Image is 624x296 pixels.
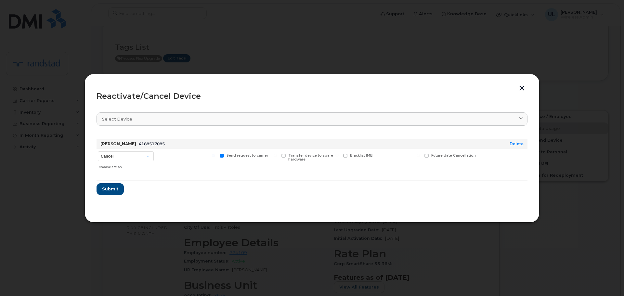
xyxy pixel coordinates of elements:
[102,116,132,122] span: Select device
[431,153,476,158] span: Future date Cancellation
[98,162,154,170] div: Choose action
[212,154,215,157] input: Send request to carrier
[227,153,268,158] span: Send request to carrier
[97,92,527,100] div: Reactivate/Cancel Device
[100,141,136,146] strong: [PERSON_NAME]
[350,153,373,158] span: Blacklist IMEI
[274,154,277,157] input: Transfer device to spare hardware
[417,154,420,157] input: Future date Cancellation
[102,186,118,192] span: Submit
[97,112,527,126] a: Select device
[139,141,165,146] span: 4188517085
[510,141,524,146] a: Delete
[288,153,333,162] span: Transfer device to spare hardware
[335,154,339,157] input: Blacklist IMEI
[97,183,124,195] button: Submit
